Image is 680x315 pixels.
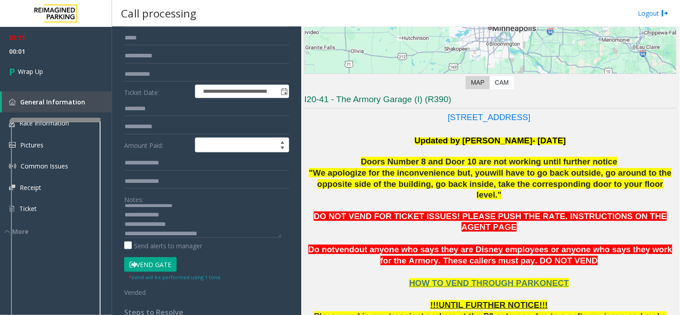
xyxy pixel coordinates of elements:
span: vend [335,245,355,255]
span: out anyone who says they are Disney employees or anyone who says they work for the Armory. These ... [355,245,672,265]
label: Map [466,76,490,89]
a: General Information [2,91,112,112]
small: Vend will be performed using 1 tone [129,274,221,280]
label: Notes: [124,192,143,204]
img: 'icon' [9,99,16,105]
label: Amount Paid: [122,138,193,153]
a: HOW TO VEND THROUGH PARKONECT [409,280,569,287]
label: CAM [489,76,514,89]
label: Ticket Date: [122,85,193,98]
span: Doors Number 8 and Door 10 are not working until further notice [361,157,617,166]
a: Logout [638,9,669,18]
button: Vend Gate [124,257,177,272]
span: Increase value [276,138,289,145]
img: 'icon' [9,185,15,190]
span: Decrease value [276,145,289,152]
span: Wrap Up [18,67,43,76]
a: [STREET_ADDRESS] [448,114,531,121]
span: DO NOT VEND FOR TICKET ISSUES! PLEASE PUSH THE RATE. INSTRUCTIONS ON THE AGENT PAGE [314,211,667,232]
img: 'icon' [9,163,16,170]
span: [STREET_ADDRESS] [448,112,531,122]
span: will have to go back outside, go around to the opposite side of the building, go back inside, tak... [317,168,672,200]
div: 500 South 6th Street, Minneapolis, MN [485,12,496,28]
h3: I20-41 - The Armory Garage (I) (R390) [304,94,676,108]
label: Send alerts to manager [124,241,202,250]
span: HOW TO VEND THROUGH PARKONECT [409,278,569,288]
img: logout [662,9,669,18]
span: !!!UNTIL FURTHER NOTICE!!! [430,300,548,310]
div: More [4,227,112,236]
span: "We apologize for the inconvenience but, you [309,168,490,177]
span: General Information [20,98,85,106]
span: Toggle popup [279,85,289,98]
span: Updated by [PERSON_NAME]- [DATE] [415,136,566,145]
img: 'icon' [9,119,15,127]
h3: Call processing [117,2,201,24]
span: Vended [124,288,146,297]
span: Do not [308,245,335,254]
img: 'icon' [9,142,16,148]
img: 'icon' [9,205,15,213]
